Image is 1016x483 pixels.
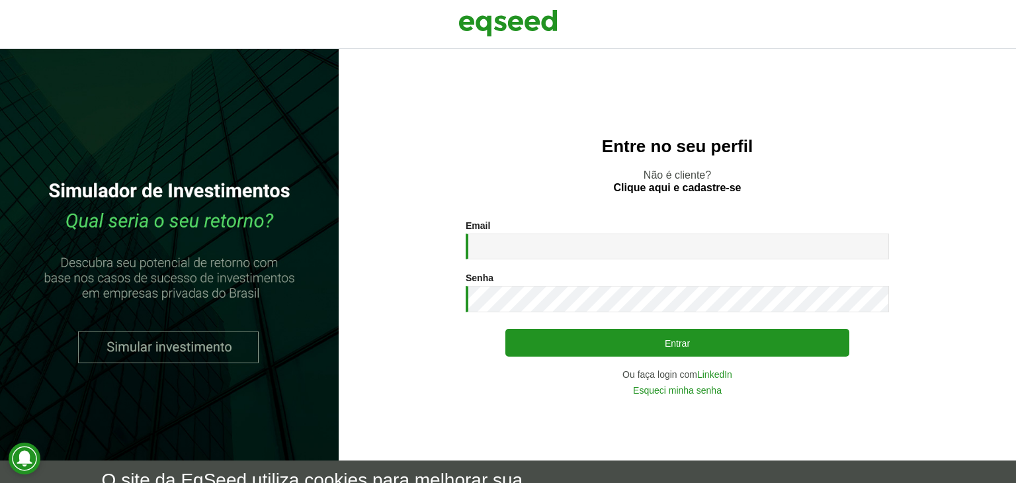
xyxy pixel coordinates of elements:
label: Senha [466,273,493,283]
a: LinkedIn [697,370,732,379]
div: Ou faça login com [466,370,889,379]
img: EqSeed Logo [458,7,558,40]
p: Não é cliente? [365,169,990,194]
a: Esqueci minha senha [633,386,722,395]
h2: Entre no seu perfil [365,137,990,156]
a: Clique aqui e cadastre-se [614,183,741,193]
button: Entrar [505,329,849,357]
label: Email [466,221,490,230]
